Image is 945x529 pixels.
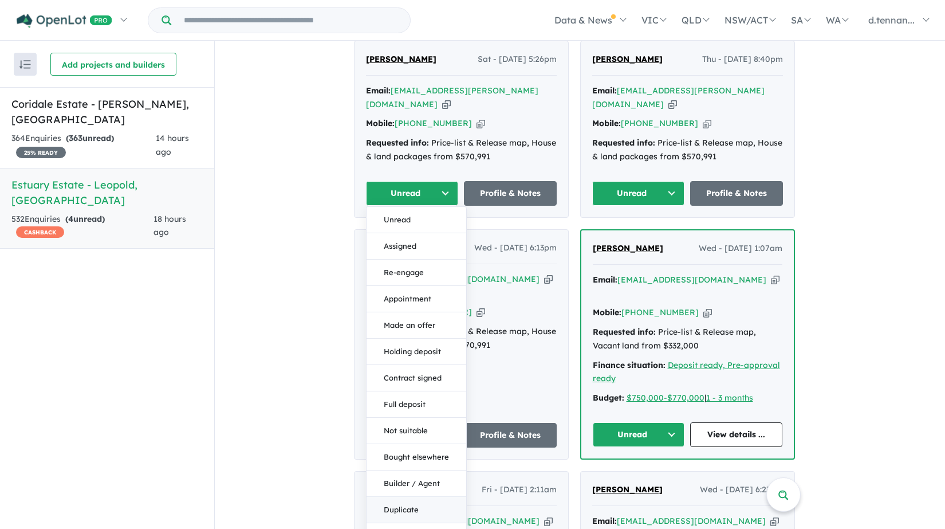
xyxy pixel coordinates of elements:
[367,497,466,523] button: Duplicate
[592,138,655,148] strong: Requested info:
[770,515,779,527] button: Copy
[592,118,621,128] strong: Mobile:
[367,233,466,260] button: Assigned
[11,132,156,159] div: 364 Enquir ies
[593,243,663,253] span: [PERSON_NAME]
[156,133,189,157] span: 14 hours ago
[464,181,557,206] a: Profile & Notes
[592,136,783,164] div: Price-list & Release map, House & land packages from $570,991
[617,275,766,285] a: [EMAIL_ADDRESS][DOMAIN_NAME]
[703,117,711,130] button: Copy
[593,393,624,403] strong: Budget:
[593,391,782,405] div: |
[592,53,663,66] a: [PERSON_NAME]
[367,418,466,444] button: Not suitable
[367,391,466,418] button: Full deposit
[592,85,617,96] strong: Email:
[593,275,617,285] strong: Email:
[621,307,699,318] a: [PHONE_NUMBER]
[391,274,540,284] a: [EMAIL_ADDRESS][DOMAIN_NAME]
[478,53,557,66] span: Sat - [DATE] 5:26pm
[367,339,466,365] button: Holding deposit
[69,133,82,143] span: 363
[477,117,485,130] button: Copy
[592,85,765,109] a: [EMAIL_ADDRESS][PERSON_NAME][DOMAIN_NAME]
[474,241,557,255] span: Wed - [DATE] 6:13pm
[477,306,485,318] button: Copy
[593,326,782,353] div: Price-list & Release map, Vacant land from $332,000
[771,274,779,286] button: Copy
[592,516,617,526] strong: Email:
[366,136,557,164] div: Price-list & Release map, House & land packages from $570,991
[668,99,677,111] button: Copy
[700,483,783,497] span: Wed - [DATE] 6:23pm
[11,177,203,208] h5: Estuary Estate - Leopold , [GEOGRAPHIC_DATA]
[690,422,782,447] a: View details ...
[464,423,557,448] a: Profile & Notes
[592,181,685,206] button: Unread
[153,214,186,238] span: 18 hours ago
[395,118,472,128] a: [PHONE_NUMBER]
[16,226,64,238] span: CASHBACK
[627,393,704,403] a: $750,000-$770,000
[395,307,472,317] a: [PHONE_NUMBER]
[366,138,429,148] strong: Requested info:
[366,118,395,128] strong: Mobile:
[703,307,712,319] button: Copy
[367,207,466,233] button: Unread
[702,53,783,66] span: Thu - [DATE] 8:40pm
[592,483,663,497] a: [PERSON_NAME]
[592,54,663,64] span: [PERSON_NAME]
[593,327,656,337] strong: Requested info:
[593,307,621,318] strong: Mobile:
[621,118,698,128] a: [PHONE_NUMBER]
[366,53,436,66] a: [PERSON_NAME]
[593,242,663,256] a: [PERSON_NAME]
[544,273,553,285] button: Copy
[366,54,436,64] span: [PERSON_NAME]
[174,8,408,33] input: Try estate name, suburb, builder or developer
[706,393,753,403] a: 1 - 3 months
[50,53,176,76] button: Add projects and builders
[367,471,466,497] button: Builder / Agent
[19,60,31,69] img: sort.svg
[367,365,466,391] button: Contract signed
[65,214,105,224] strong: ( unread)
[16,147,66,158] span: 25 % READY
[482,483,557,497] span: Fri - [DATE] 2:11am
[367,312,466,339] button: Made an offer
[367,260,466,286] button: Re-engage
[11,96,203,127] h5: Coridale Estate - [PERSON_NAME] , [GEOGRAPHIC_DATA]
[593,422,685,447] button: Unread
[66,133,114,143] strong: ( unread)
[366,85,391,96] strong: Email:
[442,99,451,111] button: Copy
[366,181,459,206] button: Unread
[11,213,153,240] div: 532 Enquir ies
[544,515,553,527] button: Copy
[617,516,766,526] a: [EMAIL_ADDRESS][DOMAIN_NAME]
[366,85,538,109] a: [EMAIL_ADDRESS][PERSON_NAME][DOMAIN_NAME]
[699,242,782,256] span: Wed - [DATE] 1:07am
[367,286,466,312] button: Appointment
[17,14,112,28] img: Openlot PRO Logo White
[593,360,780,384] a: Deposit ready, Pre-approval ready
[68,214,73,224] span: 4
[690,181,783,206] a: Profile & Notes
[593,360,666,370] strong: Finance situation:
[391,516,540,526] a: [EMAIL_ADDRESS][DOMAIN_NAME]
[868,14,915,26] span: d.tennan...
[592,484,663,495] span: [PERSON_NAME]
[367,444,466,471] button: Bought elsewhere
